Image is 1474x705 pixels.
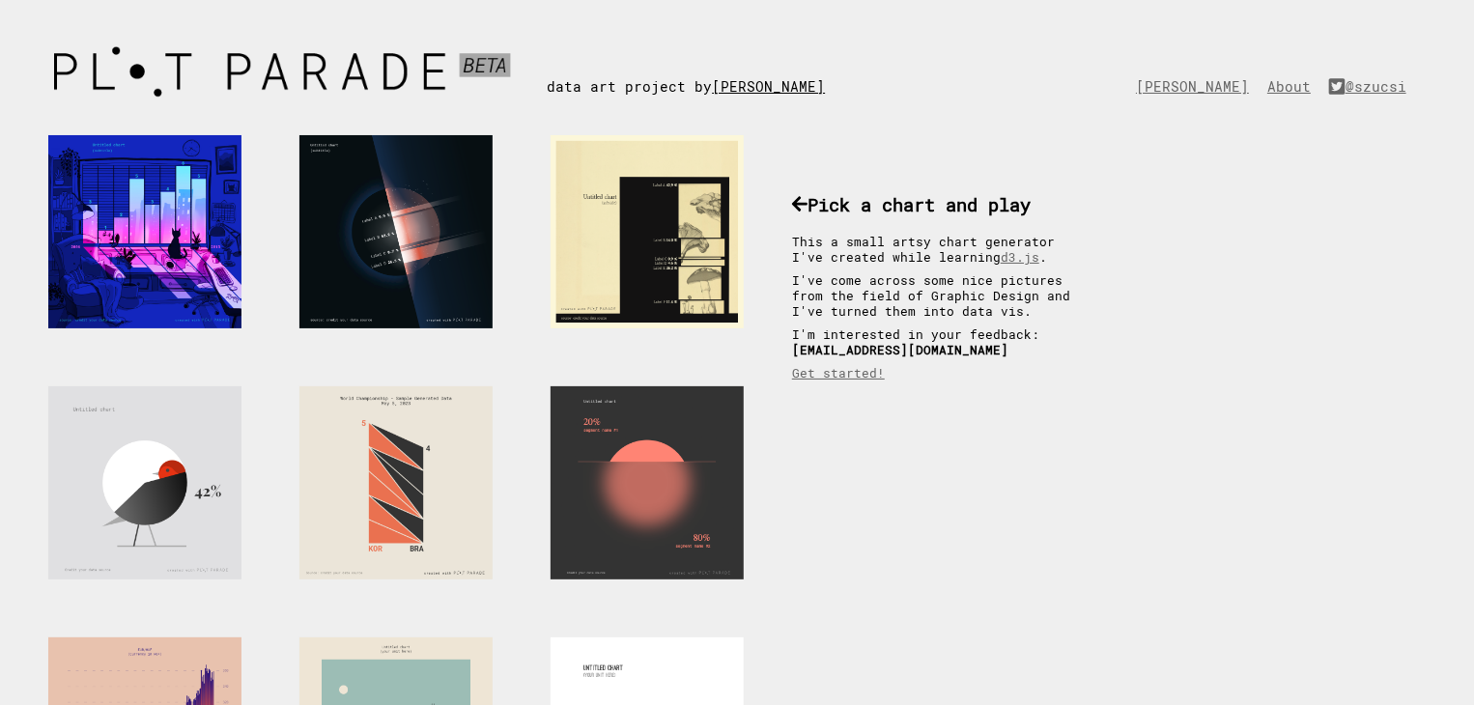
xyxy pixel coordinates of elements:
[1329,77,1416,96] a: @szucsi
[792,365,885,381] a: Get started!
[547,39,854,96] div: data art project by
[792,326,1091,357] p: I'm interested in your feedback:
[1001,249,1039,265] a: d3.js
[1267,77,1320,96] a: About
[792,192,1091,216] h3: Pick a chart and play
[1136,77,1259,96] a: [PERSON_NAME]
[792,234,1091,265] p: This a small artsy chart generator I've created while learning .
[792,342,1008,357] b: [EMAIL_ADDRESS][DOMAIN_NAME]
[712,77,835,96] a: [PERSON_NAME]
[792,272,1091,319] p: I've come across some nice pictures from the field of Graphic Design and I've turned them into da...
